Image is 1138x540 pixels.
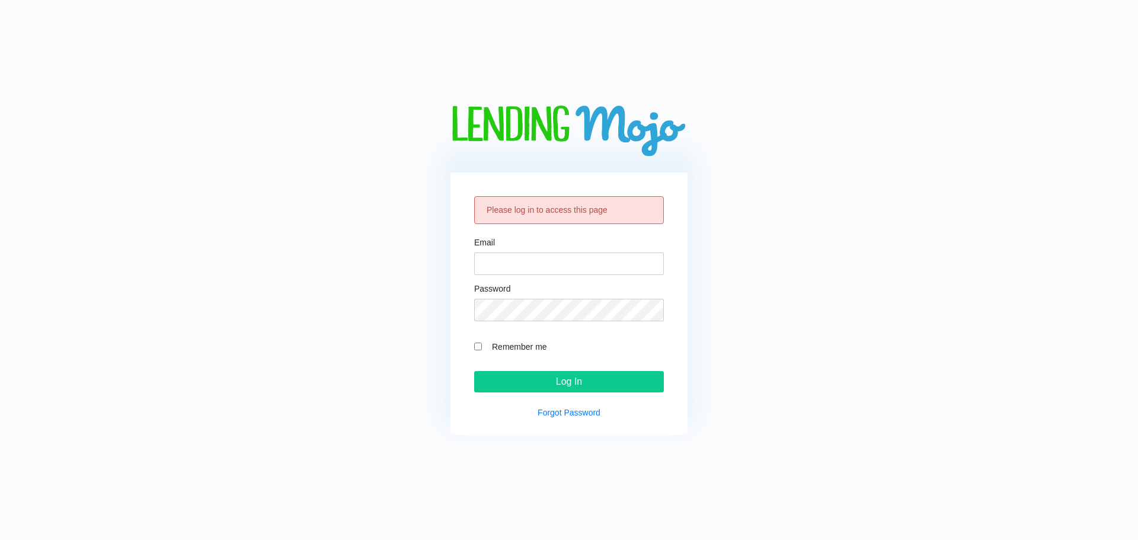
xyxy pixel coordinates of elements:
[474,196,664,224] div: Please log in to access this page
[486,340,664,353] label: Remember me
[538,408,600,417] a: Forgot Password
[474,371,664,392] input: Log In
[474,238,495,247] label: Email
[450,106,688,158] img: logo-big.png
[474,285,510,293] label: Password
